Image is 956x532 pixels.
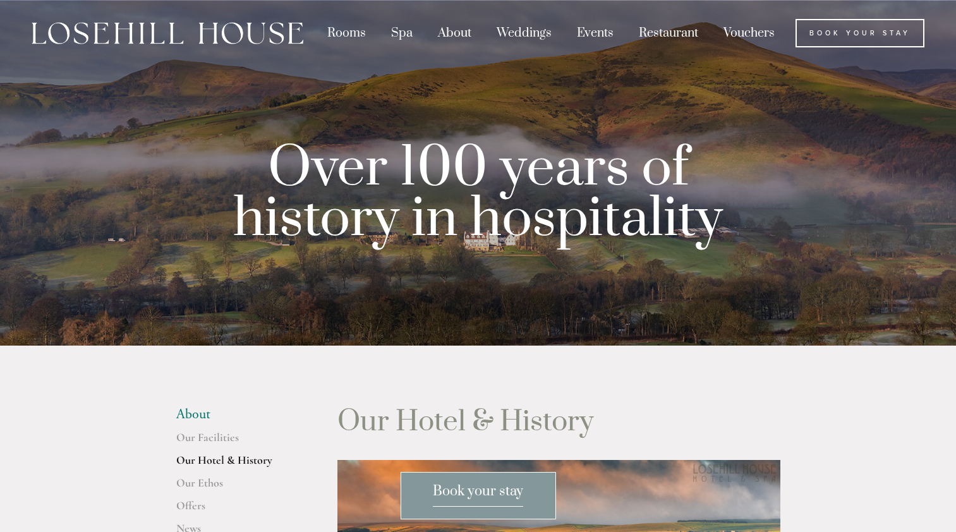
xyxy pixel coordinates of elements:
a: Book Your Stay [796,19,924,47]
h1: Our Hotel & History [337,406,780,438]
img: Losehill House [32,22,303,44]
a: Vouchers [712,19,786,47]
p: Over 100 years of history in hospitality [197,143,760,245]
li: About [176,406,297,423]
div: Weddings [485,19,563,47]
div: Rooms [316,19,377,47]
div: About [427,19,483,47]
a: Our Hotel & History [176,453,297,476]
div: Events [566,19,625,47]
span: Book your stay [433,483,523,507]
a: Book your stay [401,472,556,519]
div: Spa [380,19,424,47]
div: Restaurant [627,19,710,47]
a: Our Facilities [176,430,297,453]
